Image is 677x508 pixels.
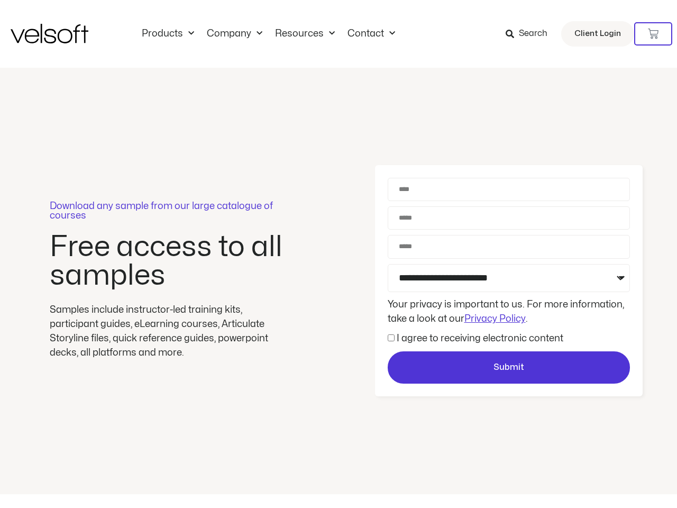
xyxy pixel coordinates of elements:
span: Client Login [574,27,621,41]
p: Download any sample from our large catalogue of courses [50,202,288,221]
h2: Free access to all samples [50,233,288,290]
a: Privacy Policy [464,314,526,323]
label: I agree to receiving electronic content [397,334,563,343]
a: ProductsMenu Toggle [135,28,200,40]
a: Search [506,25,555,43]
button: Submit [388,351,630,384]
div: Your privacy is important to us. For more information, take a look at our . [385,297,633,326]
div: Samples include instructor-led training kits, participant guides, eLearning courses, Articulate S... [50,303,288,360]
a: ResourcesMenu Toggle [269,28,341,40]
a: ContactMenu Toggle [341,28,401,40]
a: Client Login [561,21,634,47]
span: Submit [493,361,524,375]
span: Search [519,27,547,41]
a: CompanyMenu Toggle [200,28,269,40]
img: Velsoft Training Materials [11,24,88,43]
nav: Menu [135,28,401,40]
